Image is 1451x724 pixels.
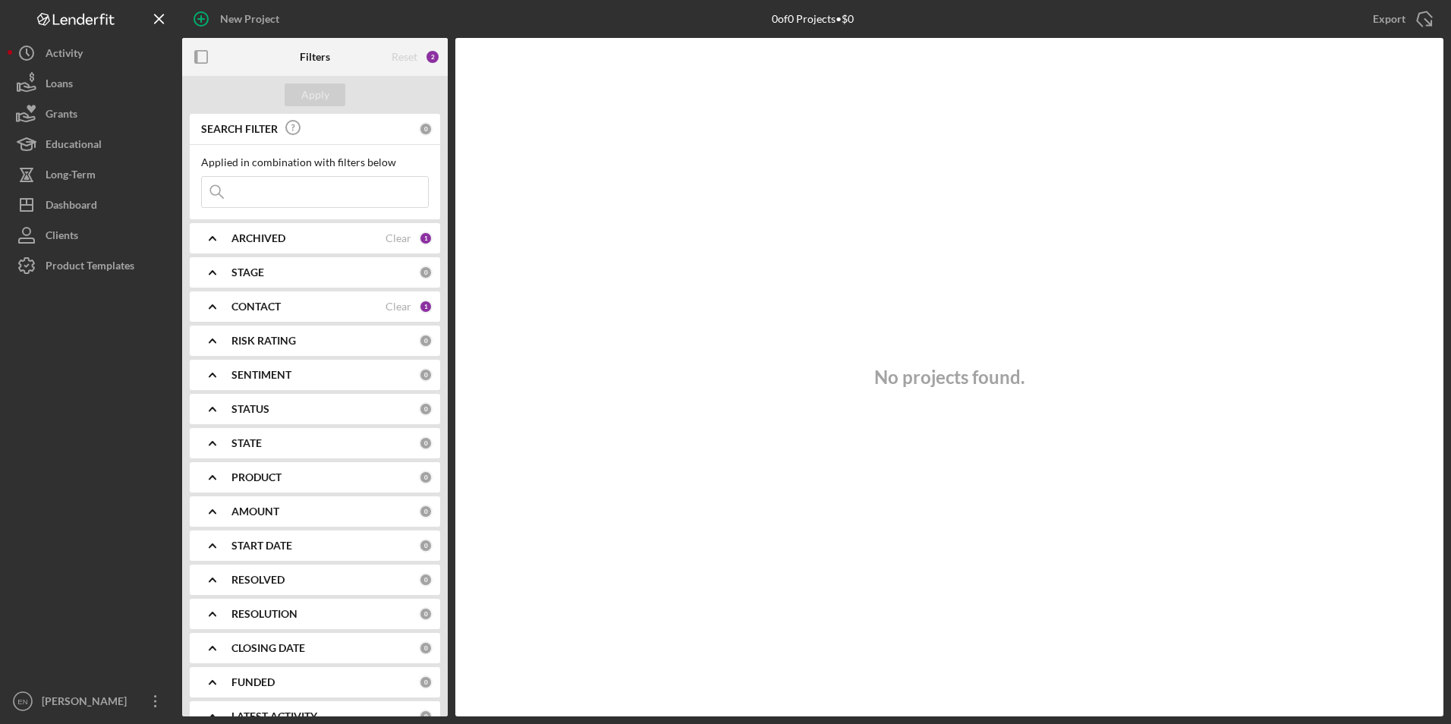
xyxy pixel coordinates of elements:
div: Apply [301,83,329,106]
div: [PERSON_NAME] [38,686,137,720]
div: 0 [419,368,433,382]
button: EN[PERSON_NAME] [8,686,175,716]
div: 0 [419,539,433,552]
b: CLOSING DATE [231,642,305,654]
div: Clear [386,301,411,313]
button: Export [1358,4,1443,34]
div: 0 [419,573,433,587]
b: LATEST ACTIVITY [231,710,317,722]
button: Product Templates [8,250,175,281]
b: AMOUNT [231,505,279,518]
b: RESOLUTION [231,608,297,620]
b: STAGE [231,266,264,279]
div: Clear [386,232,411,244]
b: CONTACT [231,301,281,313]
div: Dashboard [46,190,97,224]
b: SENTIMENT [231,369,291,381]
b: SEARCH FILTER [201,123,278,135]
div: 0 [419,675,433,689]
button: Grants [8,99,175,129]
div: 0 [419,471,433,484]
button: Clients [8,220,175,250]
text: EN [17,697,27,706]
button: Activity [8,38,175,68]
b: ARCHIVED [231,232,285,244]
button: Educational [8,129,175,159]
div: 0 [419,334,433,348]
div: 0 [419,710,433,723]
b: Filters [300,51,330,63]
div: New Project [220,4,279,34]
h3: No projects found. [874,367,1025,388]
button: New Project [182,4,294,34]
div: Reset [392,51,417,63]
div: 0 [419,505,433,518]
div: Grants [46,99,77,133]
div: Clients [46,220,78,254]
button: Apply [285,83,345,106]
button: Loans [8,68,175,99]
div: Loans [46,68,73,102]
div: 0 [419,607,433,621]
b: START DATE [231,540,292,552]
div: 0 [419,266,433,279]
button: Long-Term [8,159,175,190]
div: Educational [46,129,102,163]
b: RESOLVED [231,574,285,586]
b: PRODUCT [231,471,282,483]
div: 0 [419,122,433,136]
div: 0 [419,436,433,450]
b: RISK RATING [231,335,296,347]
div: Applied in combination with filters below [201,156,429,168]
div: 0 [419,641,433,655]
div: 1 [419,231,433,245]
div: Export [1373,4,1405,34]
div: 0 of 0 Projects • $0 [772,13,854,25]
b: STATUS [231,403,269,415]
div: 2 [425,49,440,65]
div: Activity [46,38,83,72]
b: STATE [231,437,262,449]
div: 0 [419,402,433,416]
div: Product Templates [46,250,134,285]
div: Long-Term [46,159,96,194]
b: FUNDED [231,676,275,688]
div: 1 [419,300,433,313]
button: Dashboard [8,190,175,220]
